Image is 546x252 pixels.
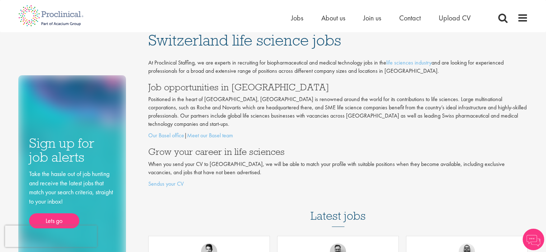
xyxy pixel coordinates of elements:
h3: Job opportunities in [GEOGRAPHIC_DATA] [148,82,528,92]
div: Take the hassle out of job hunting and receive the latest jobs that match your search criteria, s... [29,169,115,228]
p: Positioned in the heart of [GEOGRAPHIC_DATA], [GEOGRAPHIC_DATA] is renowned around the world for ... [148,95,528,128]
a: Lets go [29,213,79,228]
h3: Sign up for job alerts [29,136,115,164]
h3: Grow your career in life sciences [148,147,528,156]
a: Join us [363,13,381,23]
a: About us [321,13,345,23]
p: At Proclinical Staffing, we are experts in recruiting for biopharmaceutical and medical technolog... [148,59,528,75]
a: Upload CV [439,13,471,23]
img: Chatbot [523,229,544,250]
a: life sciences industry [386,59,431,66]
a: Jobs [291,13,303,23]
p: When you send your CV to [GEOGRAPHIC_DATA], we will be able to match your profile with suitable p... [148,160,528,177]
span: Switzerland life science jobs [148,30,341,50]
h3: Latest jobs [311,192,366,227]
a: Sendus your CV [148,180,184,187]
a: Meet our Basel team [187,132,233,139]
p: | [148,132,528,140]
a: Contact [399,13,421,23]
a: Our Basel office [148,132,184,139]
iframe: reCAPTCHA [5,225,97,247]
